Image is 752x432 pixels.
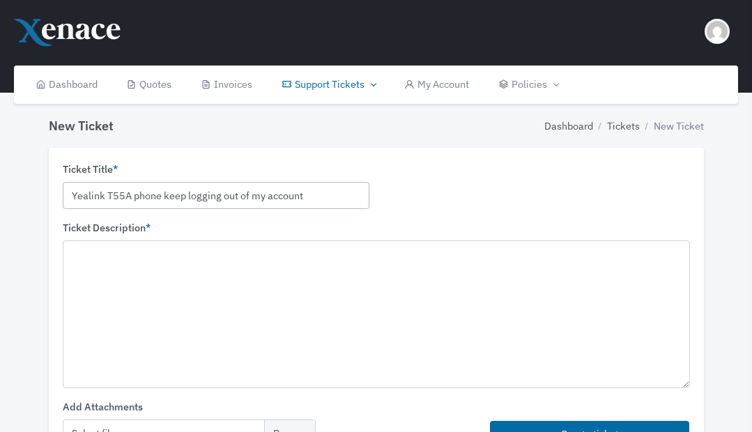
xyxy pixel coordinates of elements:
a: My Account [390,65,484,104]
h4: New Ticket [49,118,114,134]
img: Header Avatar [705,19,730,44]
label: Ticket Title [63,162,118,177]
a: Support Tickets [267,65,390,104]
a: Invoices [186,65,267,104]
li: New Ticket [640,118,704,134]
a: Quotes [112,65,187,104]
label: Ticket Description [63,220,151,236]
label: Add Attachments [63,399,143,415]
a: Dashboard [544,118,593,134]
a: Tickets [607,118,640,134]
a: Dashboard [21,65,112,104]
a: Policies [484,65,572,104]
